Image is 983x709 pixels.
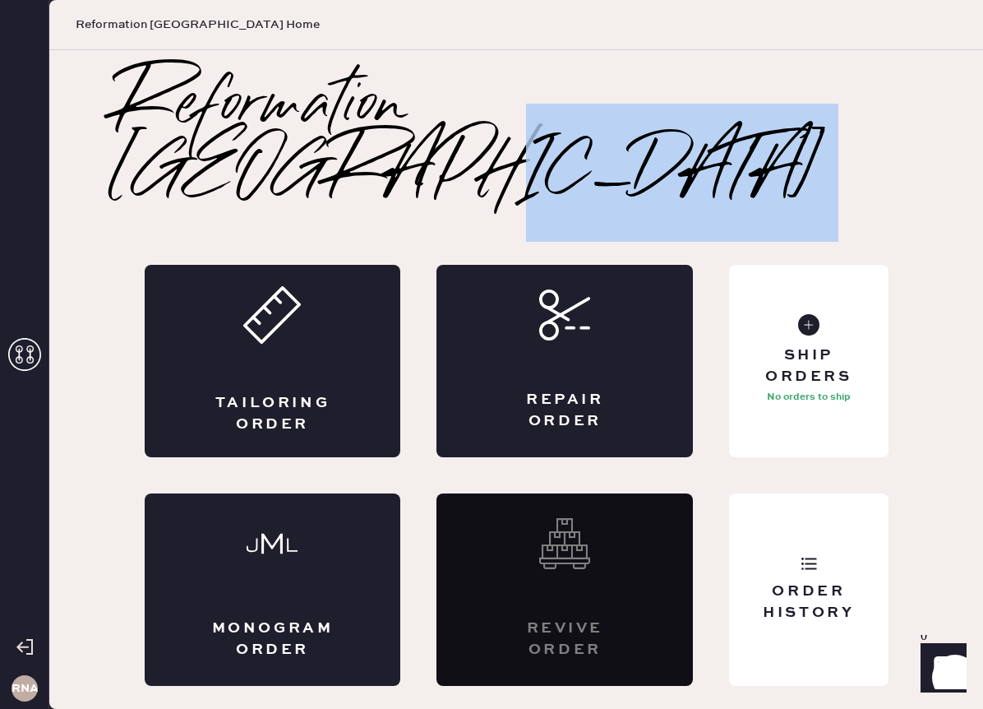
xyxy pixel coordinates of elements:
[502,390,627,431] div: Repair Order
[502,619,627,660] div: Revive order
[210,619,335,660] div: Monogram Order
[742,345,875,387] div: Ship Orders
[905,635,976,706] iframe: Front Chat
[76,16,320,33] span: Reformation [GEOGRAPHIC_DATA] Home
[12,683,38,694] h3: RNA
[436,494,693,686] div: Interested? Contact us at care@hemster.co
[115,74,917,206] h2: Reformation [GEOGRAPHIC_DATA]
[767,387,851,407] p: No orders to ship
[210,393,335,434] div: Tailoring Order
[742,582,875,623] div: Order History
